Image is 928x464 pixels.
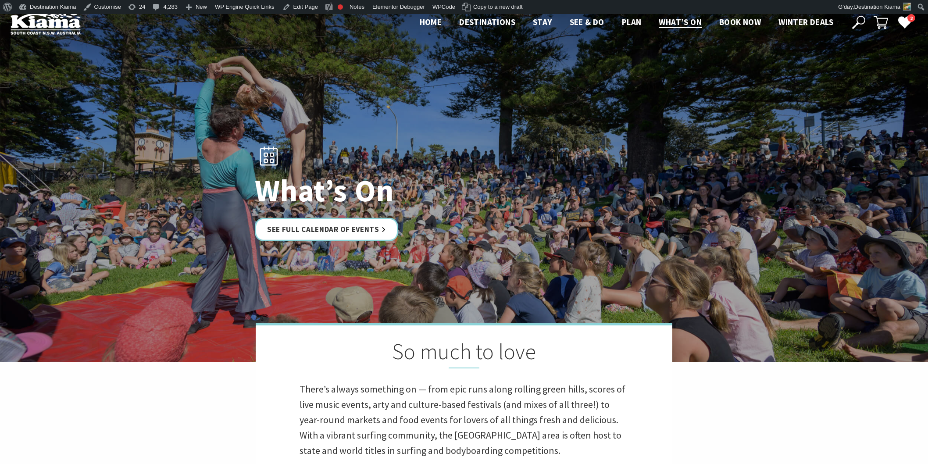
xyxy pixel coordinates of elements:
div: Focus keyphrase not set [338,4,343,10]
p: There’s always something on — from epic runs along rolling green hills, scores of live music even... [300,382,628,459]
span: Stay [533,17,552,27]
h1: What’s On [255,174,503,207]
h2: So much to love [300,339,628,368]
span: 2 [907,14,915,22]
span: Plan [622,17,642,27]
span: Home [420,17,442,27]
img: Untitled-design-1-150x150.jpg [903,3,911,11]
span: See & Do [570,17,604,27]
img: Kiama Logo [11,11,81,35]
a: See Full Calendar of Events [255,218,398,241]
span: Destination Kiama [854,4,901,10]
nav: Main Menu [411,15,842,30]
span: What’s On [659,17,702,27]
span: Destinations [459,17,515,27]
span: Winter Deals [778,17,833,27]
span: Book now [719,17,761,27]
a: 2 [898,15,911,29]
